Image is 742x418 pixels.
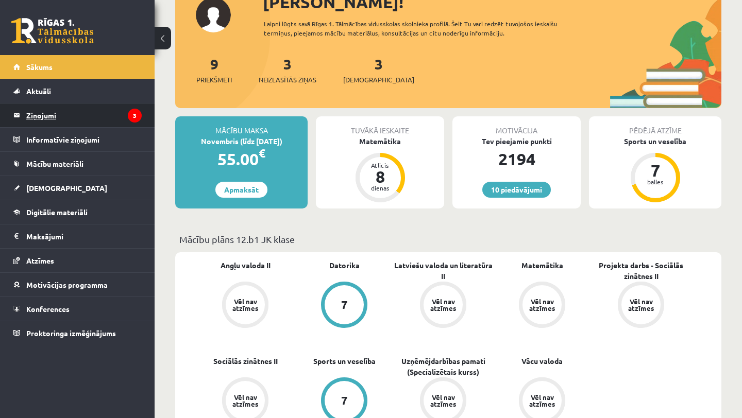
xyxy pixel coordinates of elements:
[26,62,53,72] span: Sākums
[13,103,142,127] a: Ziņojumi3
[341,395,348,406] div: 7
[13,297,142,321] a: Konferences
[175,136,308,147] div: Novembris (līdz [DATE])
[26,328,116,338] span: Proktoringa izmēģinājums
[11,18,94,44] a: Rīgas 1. Tālmācības vidusskola
[259,146,265,161] span: €
[13,200,142,224] a: Digitālie materiāli
[365,185,396,191] div: dienas
[589,116,721,136] div: Pēdējā atzīme
[13,273,142,297] a: Motivācijas programma
[521,356,563,367] a: Vācu valoda
[13,176,142,200] a: [DEMOGRAPHIC_DATA]
[196,282,295,330] a: Vēl nav atzīmes
[215,182,267,198] a: Apmaksāt
[13,321,142,345] a: Proktoringa izmēģinājums
[343,55,414,85] a: 3[DEMOGRAPHIC_DATA]
[452,147,581,171] div: 2194
[589,136,721,147] div: Sports un veselība
[341,299,348,310] div: 7
[259,75,316,85] span: Neizlasītās ziņas
[231,394,260,407] div: Vēl nav atzīmes
[365,168,396,185] div: 8
[13,152,142,176] a: Mācību materiāli
[316,116,444,136] div: Tuvākā ieskaite
[482,182,551,198] a: 10 piedāvājumi
[592,282,690,330] a: Vēl nav atzīmes
[316,136,444,204] a: Matemātika Atlicis 8 dienas
[640,179,671,185] div: balles
[13,128,142,151] a: Informatīvie ziņojumi
[175,147,308,171] div: 55.00
[26,128,142,151] legend: Informatīvie ziņojumi
[394,356,493,377] a: Uzņēmējdarbības pamati (Specializētais kurss)
[26,159,83,168] span: Mācību materiāli
[429,394,458,407] div: Vēl nav atzīmes
[493,282,592,330] a: Vēl nav atzīmes
[627,298,655,311] div: Vēl nav atzīmes
[26,103,142,127] legend: Ziņojumi
[213,356,278,367] a: Sociālās zinātnes II
[26,207,88,217] span: Digitālie materiāli
[26,224,142,248] legend: Maksājumi
[295,282,394,330] a: 7
[26,280,108,289] span: Motivācijas programma
[343,75,414,85] span: [DEMOGRAPHIC_DATA]
[26,304,70,313] span: Konferences
[26,86,51,96] span: Aktuāli
[640,162,671,179] div: 7
[521,260,563,271] a: Matemātika
[259,55,316,85] a: 3Neizlasītās ziņas
[231,298,260,311] div: Vēl nav atzīmes
[264,19,592,38] div: Laipni lūgts savā Rīgas 1. Tālmācības vidusskolas skolnieka profilā. Šeit Tu vari redzēt tuvojošo...
[26,256,54,265] span: Atzīmes
[13,55,142,79] a: Sākums
[365,162,396,168] div: Atlicis
[452,116,581,136] div: Motivācija
[13,224,142,248] a: Maksājumi
[394,282,493,330] a: Vēl nav atzīmes
[313,356,376,367] a: Sports un veselība
[394,260,493,282] a: Latviešu valoda un literatūra II
[175,116,308,136] div: Mācību maksa
[528,298,556,311] div: Vēl nav atzīmes
[429,298,458,311] div: Vēl nav atzīmes
[329,260,360,271] a: Datorika
[128,109,142,123] i: 3
[26,183,107,193] span: [DEMOGRAPHIC_DATA]
[13,79,142,103] a: Aktuāli
[452,136,581,147] div: Tev pieejamie punkti
[196,75,232,85] span: Priekšmeti
[221,260,271,271] a: Angļu valoda II
[196,55,232,85] a: 9Priekšmeti
[316,136,444,147] div: Matemātika
[179,232,717,246] p: Mācību plāns 12.b1 JK klase
[528,394,556,407] div: Vēl nav atzīmes
[592,260,690,282] a: Projekta darbs - Sociālās zinātnes II
[13,249,142,272] a: Atzīmes
[589,136,721,204] a: Sports un veselība 7 balles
